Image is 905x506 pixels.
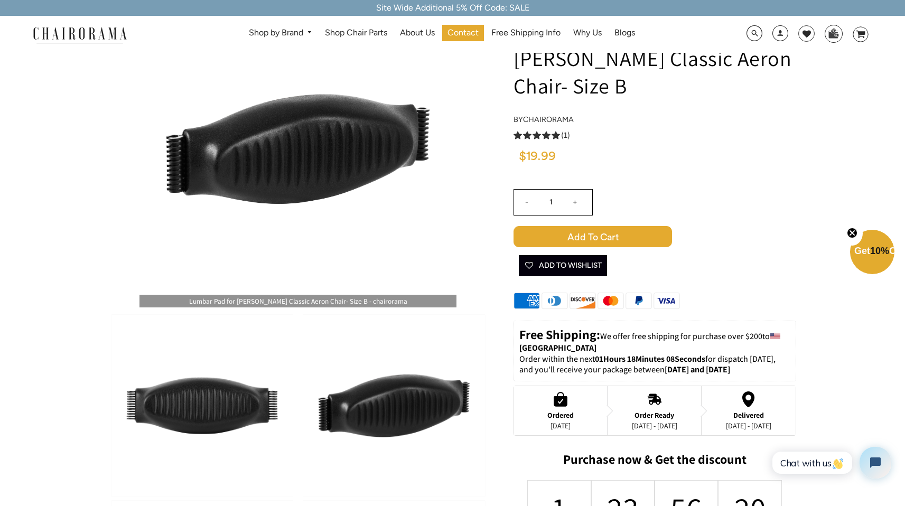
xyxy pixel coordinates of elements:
div: [DATE] [547,421,574,430]
div: [DATE] - [DATE] [632,421,677,430]
button: Close teaser [842,221,863,246]
img: Lumbar Pad for Herman Miller Classic Aeron Chair- Size B - chairorama [303,315,484,496]
a: chairorama [523,115,574,124]
a: Free Shipping Info [486,25,566,41]
h1: Lumbar Pad for [PERSON_NAME] Classic Aeron Chair- Size B [514,17,796,99]
a: 5.0 rating (1 votes) [514,129,796,140]
span: Get Off [854,246,903,256]
span: Contact [447,27,479,39]
span: 10% [870,246,889,256]
span: Blogs [614,27,635,39]
span: (1) [561,130,570,141]
div: Order Ready [632,411,677,419]
a: Why Us [568,25,607,41]
nav: DesktopNavigation [178,25,706,44]
button: Add to Cart [514,226,796,247]
span: We offer free shipping for purchase over $200 [600,331,762,342]
iframe: Tidio Chat [761,438,900,488]
div: Delivered [726,411,771,419]
p: to [519,326,790,354]
strong: [GEOGRAPHIC_DATA] [519,342,596,353]
span: Add to Cart [514,226,672,247]
img: chairorama [27,25,133,44]
strong: [DATE] and [DATE] [665,364,730,375]
h4: by [514,115,796,124]
button: Add To Wishlist [519,255,607,276]
img: Lumbar Pad for Herman Miller Classic Aeron Chair- Size B - chairorama [111,315,293,496]
span: Free Shipping Info [491,27,561,39]
span: About Us [400,27,435,39]
a: Blogs [609,25,640,41]
a: Shop Chair Parts [320,25,393,41]
h2: Purchase now & Get the discount [514,452,796,472]
input: + [563,190,588,215]
input: - [514,190,539,215]
a: Contact [442,25,484,41]
strong: Free Shipping: [519,326,600,343]
img: WhatsApp_Image_2024-07-12_at_16.23.01.webp [825,25,842,41]
span: Shop Chair Parts [325,27,387,39]
span: Why Us [573,27,602,39]
div: Ordered [547,411,574,419]
a: Shop by Brand [244,25,318,41]
span: 01Hours 18Minutes 08Seconds [595,353,705,364]
div: Get10%OffClose teaser [850,231,894,275]
p: Order within the next for dispatch [DATE], and you'll receive your package between [519,354,790,376]
div: [DATE] - [DATE] [726,421,771,430]
a: About Us [395,25,440,41]
a: Lumbar Pad for [PERSON_NAME] Classic Aeron Chair- Size B - chairorama [139,143,456,154]
span: Add To Wishlist [524,255,602,276]
span: $19.99 [519,150,556,163]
